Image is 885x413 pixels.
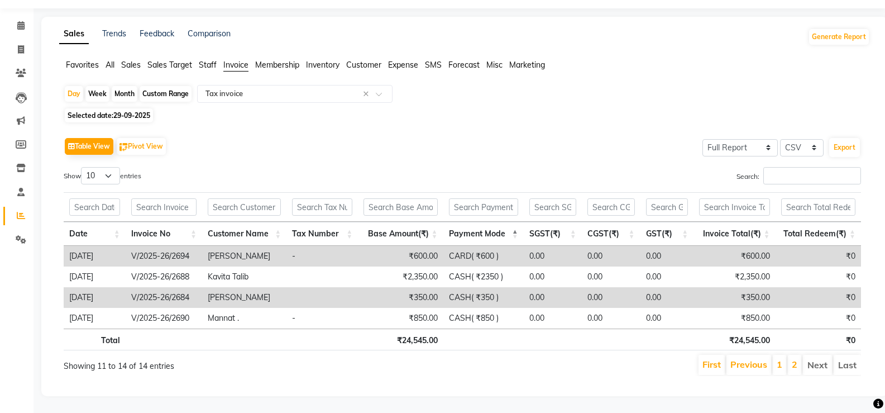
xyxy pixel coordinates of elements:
[119,143,128,151] img: pivot.png
[640,267,694,287] td: 0.00
[776,267,861,287] td: ₹0
[776,329,861,350] th: ₹0
[693,222,775,246] th: Invoice Total(₹): activate to sort column ascending
[486,60,503,70] span: Misc
[59,24,89,44] a: Sales
[587,198,635,216] input: Search CGST(₹)
[582,287,640,308] td: 0.00
[809,29,869,45] button: Generate Report
[126,287,202,308] td: V/2025-26/2684
[358,329,443,350] th: ₹24,545.00
[524,308,582,329] td: 0.00
[776,287,861,308] td: ₹0
[202,287,286,308] td: [PERSON_NAME]
[388,60,418,70] span: Expense
[358,287,443,308] td: ₹350.00
[292,198,352,216] input: Search Tax Number
[730,359,767,370] a: Previous
[736,167,861,184] label: Search:
[693,267,775,287] td: ₹2,350.00
[443,287,524,308] td: CASH( ₹350 )
[199,60,217,70] span: Staff
[65,138,113,155] button: Table View
[582,222,640,246] th: CGST(₹): activate to sort column ascending
[443,222,524,246] th: Payment Mode: activate to sort column descending
[223,60,248,70] span: Invoice
[358,267,443,287] td: ₹2,350.00
[64,354,386,372] div: Showing 11 to 14 of 14 entries
[640,246,694,267] td: 0.00
[202,308,286,329] td: Mannat .
[524,246,582,267] td: 0.00
[126,222,202,246] th: Invoice No: activate to sort column ascending
[776,246,861,267] td: ₹0
[140,86,192,102] div: Custom Range
[777,359,782,370] a: 1
[255,60,299,70] span: Membership
[524,287,582,308] td: 0.00
[64,222,126,246] th: Date: activate to sort column ascending
[529,198,576,216] input: Search SGST(₹)
[306,60,339,70] span: Inventory
[112,86,137,102] div: Month
[693,329,775,350] th: ₹24,545.00
[286,246,358,267] td: -
[425,60,442,70] span: SMS
[202,222,286,246] th: Customer Name: activate to sort column ascending
[582,246,640,267] td: 0.00
[443,246,524,267] td: CARD( ₹600 )
[64,329,126,350] th: Total
[64,167,141,184] label: Show entries
[363,88,372,100] span: Clear all
[699,198,769,216] input: Search Invoice Total(₹)
[582,267,640,287] td: 0.00
[69,198,120,216] input: Search Date
[358,222,443,246] th: Base Amount(₹): activate to sort column ascending
[286,308,358,329] td: -
[582,308,640,329] td: 0.00
[64,287,126,308] td: [DATE]
[126,308,202,329] td: V/2025-26/2690
[126,267,202,287] td: V/2025-26/2688
[829,138,860,157] button: Export
[65,108,153,122] span: Selected date:
[126,246,202,267] td: V/2025-26/2694
[64,308,126,329] td: [DATE]
[776,308,861,329] td: ₹0
[693,287,775,308] td: ₹350.00
[443,267,524,287] td: CASH( ₹2350 )
[121,60,141,70] span: Sales
[358,308,443,329] td: ₹850.00
[763,167,861,184] input: Search:
[524,222,582,246] th: SGST(₹): activate to sort column ascending
[113,111,150,120] span: 29-09-2025
[85,86,109,102] div: Week
[106,60,114,70] span: All
[140,29,174,39] a: Feedback
[646,198,688,216] input: Search GST(₹)
[524,267,582,287] td: 0.00
[188,29,231,39] a: Comparison
[693,246,775,267] td: ₹600.00
[509,60,545,70] span: Marketing
[202,267,286,287] td: Kavita Talib
[102,29,126,39] a: Trends
[363,198,437,216] input: Search Base Amount(₹)
[64,246,126,267] td: [DATE]
[202,246,286,267] td: [PERSON_NAME]
[147,60,192,70] span: Sales Target
[358,246,443,267] td: ₹600.00
[346,60,381,70] span: Customer
[66,60,99,70] span: Favorites
[449,198,518,216] input: Search Payment Mode
[65,86,83,102] div: Day
[693,308,775,329] td: ₹850.00
[64,267,126,287] td: [DATE]
[81,167,120,184] select: Showentries
[640,287,694,308] td: 0.00
[781,198,855,216] input: Search Total Redeem(₹)
[131,198,197,216] input: Search Invoice No
[640,308,694,329] td: 0.00
[208,198,281,216] input: Search Customer Name
[117,138,166,155] button: Pivot View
